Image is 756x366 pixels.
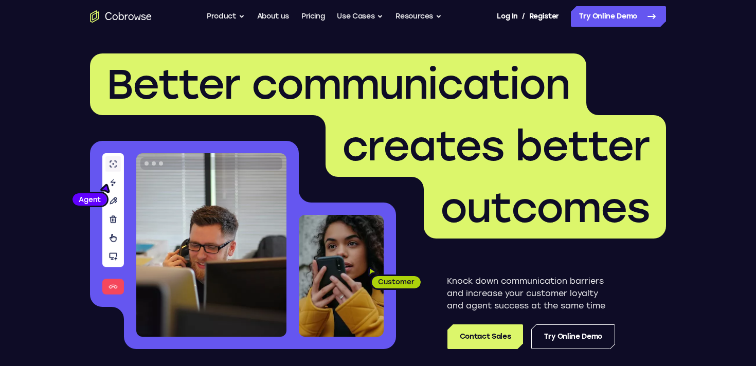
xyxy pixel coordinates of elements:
[522,10,525,23] span: /
[447,275,615,312] p: Knock down communication barriers and increase your customer loyalty and agent success at the sam...
[257,6,289,27] a: About us
[395,6,442,27] button: Resources
[136,153,286,337] img: A customer support agent talking on the phone
[447,324,523,349] a: Contact Sales
[337,6,383,27] button: Use Cases
[342,121,650,171] span: creates better
[106,60,570,109] span: Better communication
[529,6,559,27] a: Register
[207,6,245,27] button: Product
[440,183,650,232] span: outcomes
[531,324,615,349] a: Try Online Demo
[301,6,325,27] a: Pricing
[90,10,152,23] a: Go to the home page
[497,6,517,27] a: Log In
[299,215,384,337] img: A customer holding their phone
[571,6,666,27] a: Try Online Demo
